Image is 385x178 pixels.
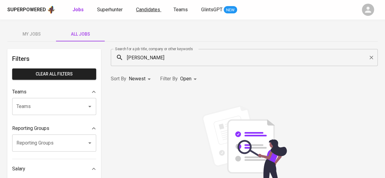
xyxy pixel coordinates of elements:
span: Superhunter [97,7,123,12]
button: Clear [367,53,376,62]
div: Superpowered [7,6,46,13]
a: Superhunter [97,6,124,14]
a: GlintsGPT NEW [201,6,237,14]
p: Teams [12,88,26,96]
a: Superpoweredapp logo [7,5,55,14]
a: Jobs [72,6,85,14]
span: GlintsGPT [201,7,222,12]
button: Open [86,102,94,111]
p: Salary [12,165,25,173]
a: Candidates [136,6,161,14]
a: Teams [173,6,189,14]
span: All Jobs [60,30,101,38]
span: Teams [173,7,188,12]
span: Clear All filters [17,70,91,78]
div: Reporting Groups [12,122,96,134]
div: Salary [12,163,96,175]
div: Teams [12,86,96,98]
div: Open [180,73,199,85]
span: Open [180,76,191,82]
img: app logo [47,5,55,14]
button: Clear All filters [12,68,96,80]
b: Jobs [72,7,84,12]
div: Newest [129,73,153,85]
button: Open [86,139,94,147]
span: NEW [224,7,237,13]
p: Sort By [111,75,126,82]
span: Candidates [136,7,160,12]
p: Filter By [160,75,178,82]
p: Newest [129,75,145,82]
p: Reporting Groups [12,125,49,132]
h6: Filters [12,54,96,64]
